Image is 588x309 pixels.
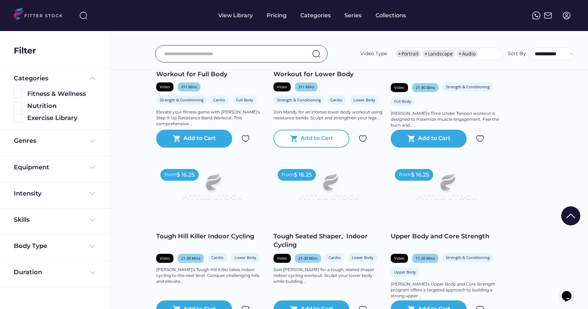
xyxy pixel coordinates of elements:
div: Nutrition [27,102,97,110]
div: Video [277,84,287,89]
div: Cardio [213,97,225,102]
div: 31+ Mins [298,84,314,89]
div: Join Mandy for an intense lower body workout using resistance bands. Sculpt and strengthen your l... [273,109,384,121]
div: 21-30 Mins [416,85,435,90]
div: Full Body [236,97,253,102]
div: Lower Body [352,255,373,260]
div: Genres [14,137,36,145]
div: Cardio [330,97,342,102]
div: Series [345,12,362,19]
div: from [282,171,294,178]
div: $ 16.25 [177,171,195,179]
img: Frame%20%284%29.svg [88,242,97,250]
div: 11-20 Mins [416,256,435,261]
div: 21-30 Mins [181,256,200,261]
button: shopping_cart [407,134,416,143]
div: Step It Up Resistance Band Workout for Lower Body [273,61,384,79]
div: Cardio [329,255,341,260]
div: Sort By [508,50,526,57]
div: Skills [14,216,31,224]
div: Full Body [394,99,411,104]
img: Rectangle%205126.svg [14,102,22,110]
img: Group%201000002324.svg [476,134,484,143]
div: from [165,171,177,178]
div: Collections [376,12,406,19]
div: Equipment [14,163,49,172]
img: meteor-icons_whatsapp%20%281%29.svg [532,11,540,20]
img: Frame%20%284%29.svg [88,189,97,198]
div: Step It Up Resistance Band Workout for Full Body [156,61,267,79]
div: Body Type [14,242,47,250]
div: Add to Cart [418,134,450,143]
img: Group%201000002324.svg [359,134,367,143]
div: Cardio [211,255,223,260]
div: Video [160,256,170,261]
img: Group%201000002324.svg [241,134,250,143]
span: × [459,51,461,56]
div: Strength & Conditioning [160,97,203,102]
img: Frame%20%285%29.svg [88,74,97,82]
iframe: chat widget [559,281,581,302]
button: shopping_cart [290,134,298,143]
li: Portrait [396,50,421,58]
div: Tough Hill Killer Indoor Cycling [156,232,267,241]
div: Strength & Conditioning [446,84,490,89]
div: Video [160,84,170,89]
img: Frame%2079%20%281%29.svg [167,165,256,215]
li: Audio [457,50,478,58]
div: $ 16.25 [294,171,312,179]
div: [PERSON_NAME]'s Tough Hill Killer takes indoor cycling to the next level. Conquer challenging hil... [156,267,267,284]
img: Rectangle%205126.svg [14,90,22,98]
img: Frame%2051.svg [544,11,552,20]
div: Categories [300,12,331,19]
div: Lower Body [353,97,375,102]
img: search-normal%203.svg [79,11,88,20]
div: Tough Seated Shaper, Indoor Cycling [273,232,384,249]
div: Filter [14,45,36,57]
div: 31+ Mins [181,84,197,89]
div: Video Type [360,50,387,57]
div: [PERSON_NAME]'s Upper Body and Core Strength program offers a targeted approach to building a str... [391,281,501,299]
div: from [399,171,411,178]
div: $ 16.25 [411,171,429,179]
div: Fitness & Wellness [27,90,97,98]
div: Video [394,85,405,90]
li: Landscape [422,50,455,58]
div: fvck [300,3,309,10]
img: search-normal.svg [312,50,320,58]
div: Categories [14,74,48,83]
img: profile-circle.svg [562,11,571,20]
div: Intensity [14,189,41,198]
img: Frame%2079%20%281%29.svg [285,165,373,215]
img: Frame%20%284%29.svg [88,268,97,277]
div: Strength & Conditioning [446,255,490,260]
span: × [398,51,401,56]
img: Frame%20%284%29.svg [88,216,97,224]
button: shopping_cart [173,134,181,143]
div: [PERSON_NAME]'s Time Under Tension workout is designed to maximize muscle engagement. Feel the bu... [391,111,501,128]
img: Frame%20%284%29.svg [88,163,97,171]
img: Rectangle%205126.svg [14,114,22,122]
img: LOGO.svg [14,8,68,22]
img: Group%201000002322%20%281%29.svg [561,206,580,226]
div: Pricing [267,12,287,19]
div: Strength & Conditioning [277,97,321,102]
div: Add to Cart [301,134,333,143]
div: Exercise Library [27,114,97,122]
div: Elevate your fitness game with [PERSON_NAME]'s Step It Up Resistance Band Workout. This comprehen... [156,109,267,127]
div: Duration [14,268,42,277]
img: Frame%20%284%29.svg [88,137,97,145]
div: View Library [218,12,253,19]
div: Upper Body and Core Strength [391,232,501,241]
img: Frame%2079%20%281%29.svg [402,165,490,215]
div: Join [PERSON_NAME] for a tough, seated shaper indoor cycling workout. Sculpt your lower body whil... [273,267,384,284]
span: × [425,51,427,56]
div: Video [394,256,405,261]
div: Lower Body [235,255,256,260]
div: Add to Cart [183,134,216,143]
div: Upper Body [394,269,416,275]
